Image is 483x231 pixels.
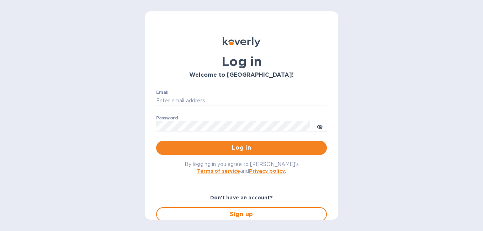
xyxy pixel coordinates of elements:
[210,195,273,200] b: Don't have an account?
[313,119,327,133] button: toggle password visibility
[156,96,327,106] input: Enter email address
[185,161,299,174] span: By logging in you agree to [PERSON_NAME]'s and .
[156,90,169,95] label: Email
[156,72,327,79] h3: Welcome to [GEOGRAPHIC_DATA]!
[197,168,240,174] a: Terms of service
[156,207,327,221] button: Sign up
[156,116,178,120] label: Password
[156,54,327,69] h1: Log in
[156,141,327,155] button: Log in
[163,210,320,219] span: Sign up
[249,168,285,174] a: Privacy policy
[162,144,321,152] span: Log in
[223,37,260,47] img: Koverly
